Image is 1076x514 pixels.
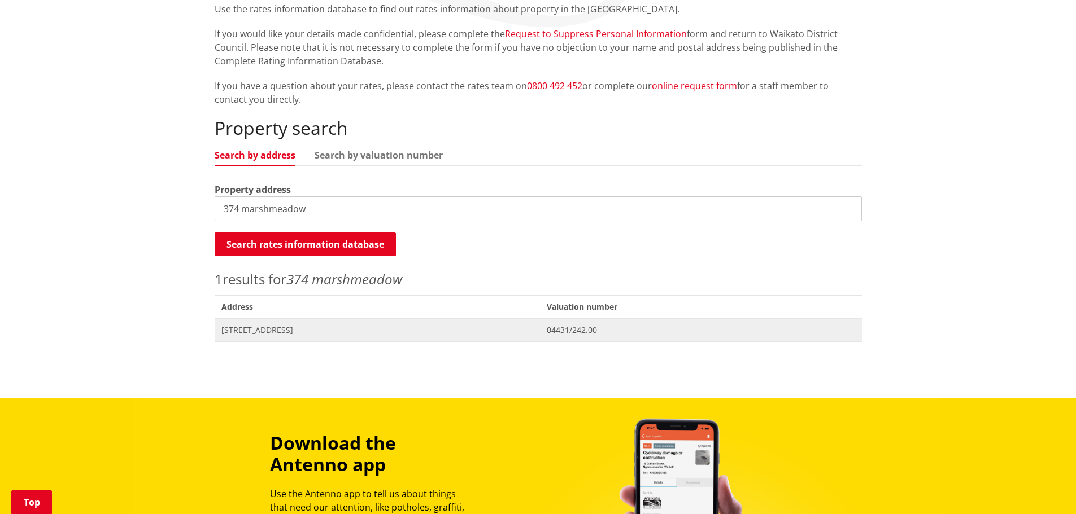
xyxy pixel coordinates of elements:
label: Property address [215,183,291,196]
h2: Property search [215,117,862,139]
button: Search rates information database [215,232,396,256]
p: If you would like your details made confidential, please complete the form and return to Waikato ... [215,27,862,68]
p: results for [215,269,862,289]
a: Top [11,490,52,514]
span: 04431/242.00 [547,324,855,336]
span: 1 [215,270,223,288]
a: [STREET_ADDRESS] 04431/242.00 [215,318,862,341]
em: 374 marshmeadow [286,270,402,288]
a: 0800 492 452 [527,80,582,92]
input: e.g. Duke Street NGARUAWAHIA [215,196,862,221]
a: Search by address [215,151,295,160]
a: online request form [652,80,737,92]
span: Address [215,295,541,318]
h3: Download the Antenno app [270,432,474,476]
a: Search by valuation number [315,151,443,160]
p: Use the rates information database to find out rates information about property in the [GEOGRAPHI... [215,2,862,16]
a: Request to Suppress Personal Information [505,28,687,40]
p: If you have a question about your rates, please contact the rates team on or complete our for a s... [215,79,862,106]
span: [STREET_ADDRESS] [221,324,534,336]
span: Valuation number [540,295,861,318]
iframe: Messenger Launcher [1024,467,1065,507]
